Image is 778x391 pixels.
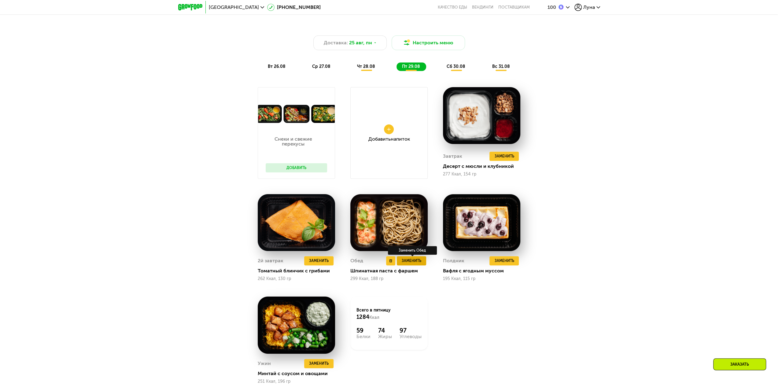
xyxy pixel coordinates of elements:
[400,327,422,334] div: 97
[472,5,493,10] a: Вендинги
[443,163,525,169] div: Десерт с мюсли и клубникой
[402,258,421,264] span: Заменить
[258,256,283,265] div: 2й завтрак
[356,314,369,320] span: 1284
[357,64,375,69] span: чт 28.08
[312,64,330,69] span: ср 27.08
[713,358,766,370] div: Заказать
[583,5,595,10] span: Луна
[258,371,340,377] div: Минтай с соусом и овощами
[443,256,464,265] div: Полдник
[350,268,433,274] div: Шпинатная паста с фаршем
[356,327,371,334] div: 59
[443,172,520,177] div: 277 Ккал, 154 гр
[443,152,462,161] div: Завтрак
[548,5,556,10] div: 100
[443,276,520,281] div: 195 Ккал, 115 гр
[258,268,340,274] div: Томатный блинчик с грибами
[397,256,426,265] button: Заменить
[309,360,329,367] span: Заменить
[349,39,372,46] span: 25 авг, пн
[402,64,420,69] span: пт 29.08
[492,64,510,69] span: вс 31.08
[400,334,422,339] div: Углеводы
[494,258,514,264] span: Заменить
[356,307,422,321] div: Всего в пятницу
[258,276,335,281] div: 262 Ккал, 130 гр
[378,327,392,334] div: 74
[390,136,410,142] span: Напиток
[304,256,334,265] button: Заменить
[438,5,467,10] a: Качество еды
[266,137,321,146] p: Снеки и свежие перекусы
[388,246,437,255] div: Заменить Обед
[378,334,392,339] div: Жиры
[350,256,363,265] div: Обед
[369,315,379,320] span: Ккал
[494,153,514,159] span: Заменить
[267,4,321,11] a: [PHONE_NUMBER]
[258,379,335,384] div: 251 Ккал, 196 гр
[304,359,334,368] button: Заменить
[443,268,525,274] div: Вафля с ягодным муссом
[209,5,259,10] span: [GEOGRAPHIC_DATA]
[356,334,371,339] div: Белки
[350,276,428,281] div: 299 Ккал, 188 гр
[309,258,329,264] span: Заменить
[368,137,410,142] div: Добавить
[489,152,519,161] button: Заменить
[266,163,327,172] button: Добавить
[447,64,465,69] span: сб 30.08
[498,5,530,10] div: поставщикам
[324,39,348,46] span: Доставка:
[489,256,519,265] button: Заменить
[392,35,465,50] button: Настроить меню
[258,359,271,368] div: Ужин
[268,64,286,69] span: вт 26.08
